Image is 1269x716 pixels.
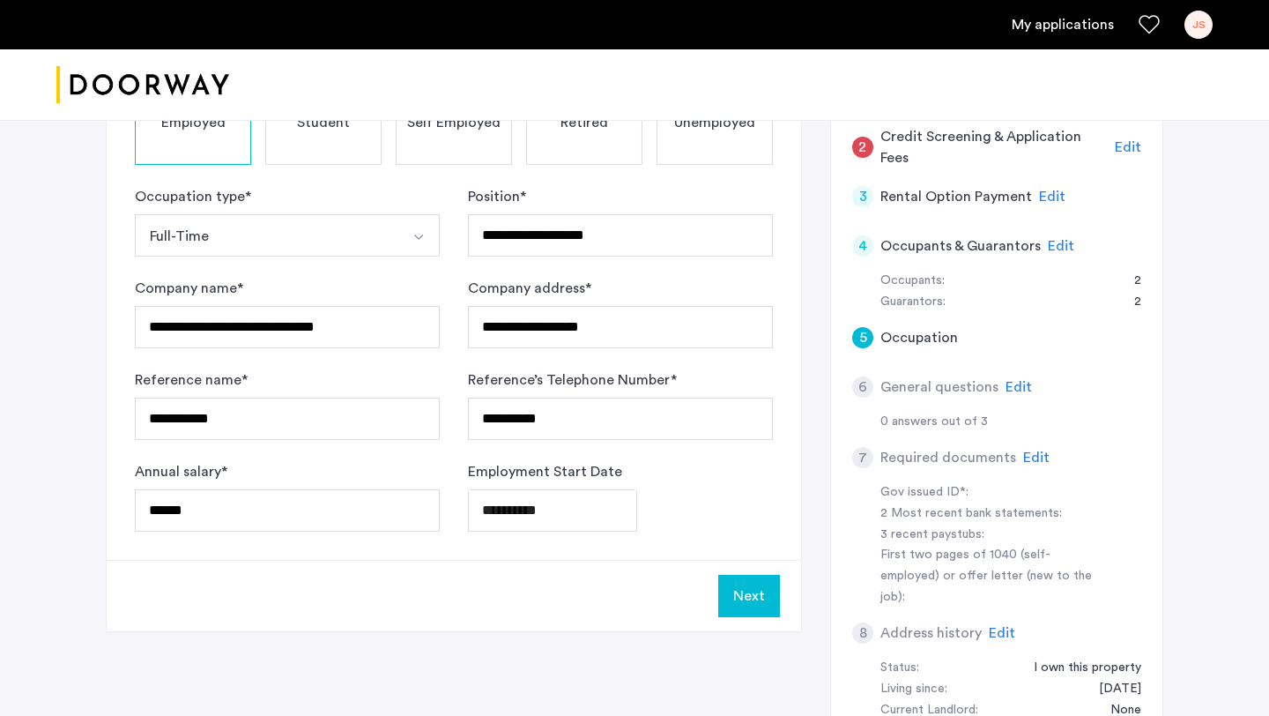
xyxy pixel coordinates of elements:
span: Edit [1023,451,1050,465]
label: Reference’s Telephone Number * [468,369,677,391]
span: Student [297,112,350,133]
label: Company name * [135,278,243,299]
div: Gov issued ID*: [880,482,1102,503]
div: First two pages of 1040 (self-employed) or offer letter (new to the job): [880,545,1102,608]
a: Cazamio logo [56,52,229,118]
div: Living since: [880,679,947,700]
button: Next [718,575,780,617]
div: I own this property [1016,658,1141,679]
label: Company address * [468,278,591,299]
span: Edit [989,626,1015,640]
div: 6 [852,377,873,398]
div: Status: [880,658,919,679]
label: Occupation type * [135,186,251,207]
label: Reference name * [135,369,248,391]
div: 3 recent paystubs: [880,525,1102,546]
h5: General questions [880,377,998,398]
div: Occupants: [880,271,945,292]
h5: Address history [880,623,982,644]
div: 5 [852,327,873,348]
span: Self Employed [407,112,501,133]
button: Select option [397,214,440,257]
label: Position * [468,186,526,207]
div: 8 [852,623,873,644]
a: My application [1012,14,1114,35]
div: 4 [852,235,873,257]
span: Retired [560,112,608,133]
label: Annual salary * [135,461,227,482]
div: 2 Most recent bank statements: [880,503,1102,525]
div: 10/01/2019 [1081,679,1141,700]
span: Edit [1115,140,1141,154]
div: 2 [852,137,873,158]
input: Employment Start Date [468,489,637,532]
span: Unemployed [674,112,755,133]
div: 7 [852,447,873,468]
div: 3 [852,186,873,207]
span: Edit [1006,380,1032,394]
h5: Required documents [880,447,1016,468]
h5: Occupation [880,327,958,348]
h5: Occupants & Guarantors [880,235,1041,257]
button: Select option [135,214,398,257]
span: Edit [1039,190,1065,204]
div: 2 [1117,271,1141,292]
a: Favorites [1139,14,1160,35]
label: Employment Start Date [468,461,622,482]
img: arrow [412,230,426,244]
span: Employed [161,112,226,133]
div: Guarantors: [880,292,946,313]
div: JS [1184,11,1213,39]
h5: Rental Option Payment [880,186,1032,207]
div: 0 answers out of 3 [880,412,1141,433]
span: Edit [1048,239,1074,253]
h5: Credit Screening & Application Fees [880,126,1109,168]
img: logo [56,52,229,118]
div: 2 [1117,292,1141,313]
